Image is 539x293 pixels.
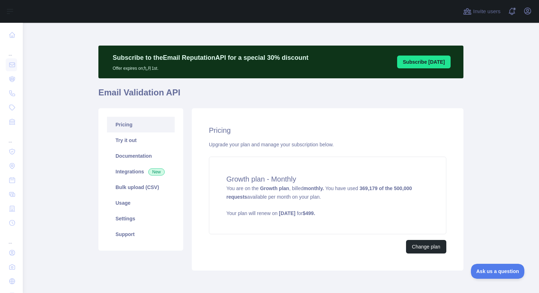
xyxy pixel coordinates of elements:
[6,43,17,57] div: ...
[107,211,175,226] a: Settings
[473,7,500,16] span: Invite users
[226,185,412,200] strong: 369,179 of the 500,000 requests
[304,185,324,191] strong: monthly.
[471,264,525,279] iframe: Toggle Customer Support
[107,179,175,195] a: Bulk upload (CSV)
[107,117,175,132] a: Pricing
[107,164,175,179] a: Integrations New
[303,210,315,216] strong: $ 499 .
[148,168,165,176] span: New
[209,125,446,135] h2: Pricing
[260,185,289,191] strong: Growth plan
[113,63,308,71] p: Offer expires on 九月 1st.
[209,141,446,148] div: Upgrade your plan and manage your subscription below.
[107,148,175,164] a: Documentation
[397,56,451,68] button: Subscribe [DATE]
[113,53,308,63] p: Subscribe to the Email Reputation API for a special 30 % discount
[107,226,175,242] a: Support
[6,130,17,144] div: ...
[107,132,175,148] a: Try it out
[107,195,175,211] a: Usage
[462,6,502,17] button: Invite users
[279,210,295,216] strong: [DATE]
[406,240,446,253] button: Change plan
[98,87,463,104] h1: Email Validation API
[226,210,429,217] p: Your plan will renew on for
[6,231,17,245] div: ...
[226,185,429,217] span: You are on the , billed You have used available per month on your plan.
[226,174,429,184] h4: Growth plan - Monthly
